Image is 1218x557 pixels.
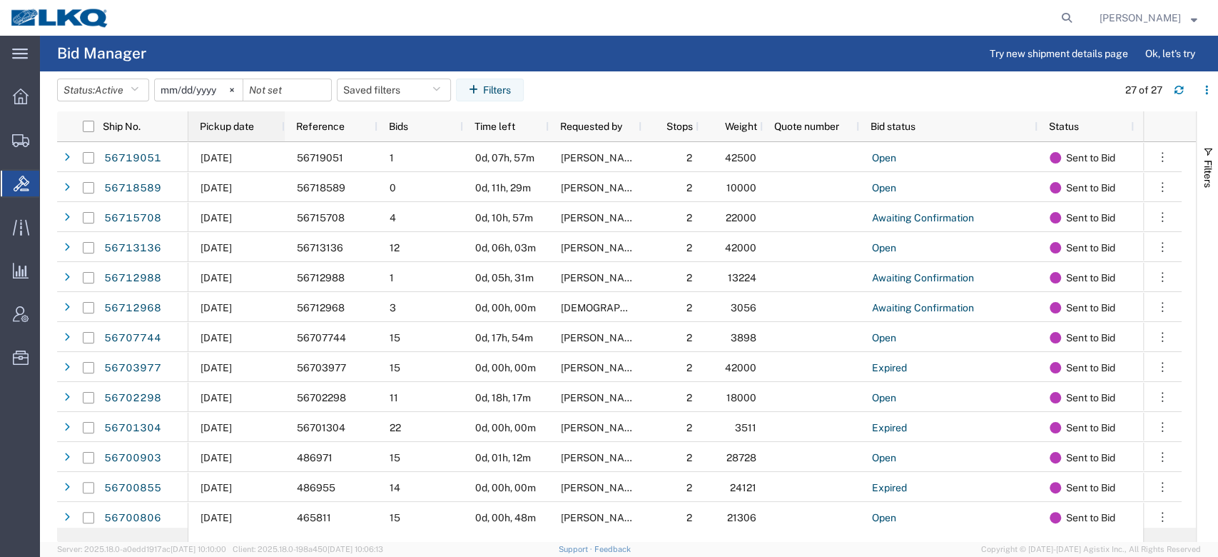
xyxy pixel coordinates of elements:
span: BILL GUTIERREZ [561,482,642,493]
a: 56719051 [103,147,162,170]
input: Not set [155,79,243,101]
span: 0d, 06h, 03m [475,242,536,254]
span: 56707744 [297,332,346,343]
span: 09/08/2025 [201,452,232,463]
a: Expired [871,417,908,440]
span: 2 [686,422,692,433]
span: Copyright © [DATE]-[DATE] Agistix Inc., All Rights Reserved [981,543,1201,556]
span: 10000 [726,182,756,194]
span: 0d, 10h, 57m [475,212,533,224]
span: 2 [686,182,692,194]
span: 465811 [297,512,331,523]
span: Earl Cleveland [561,182,642,194]
span: 09/05/2025 [201,212,232,224]
a: Open [871,387,897,410]
span: 0d, 00h, 00m [475,482,536,493]
span: 56715708 [297,212,345,224]
span: 3 [390,302,396,313]
span: Sent to Bid [1066,143,1115,173]
a: 56700903 [103,447,162,470]
span: Sent to Bid [1066,413,1115,443]
span: 09/08/2025 [201,332,232,343]
img: logo [10,7,110,29]
span: 0d, 18h, 17m [475,392,531,403]
span: 56701304 [297,422,345,433]
span: 15 [390,362,400,373]
span: 22000 [726,212,756,224]
span: 56702298 [297,392,346,403]
a: Open [871,327,897,350]
span: Sent to Bid [1066,323,1115,353]
span: 09/08/2025 [201,392,232,403]
span: 2 [686,332,692,343]
span: 2 [686,272,692,283]
span: 3898 [731,332,756,343]
span: 09/05/2025 [201,422,232,433]
span: Kristen Lund [561,302,753,313]
button: Status:Active [57,79,149,101]
span: 0d, 17h, 54m [475,332,533,343]
span: 14 [390,482,400,493]
a: Open [871,237,897,260]
button: Ok, let's try [1133,42,1207,65]
span: Bid status [871,121,915,132]
span: Pickup date [200,121,254,132]
span: 09/05/2025 [201,272,232,283]
span: 3511 [735,422,756,433]
span: Filters [1202,160,1214,188]
span: 2 [686,392,692,403]
span: 15 [390,332,400,343]
span: Vance Prince [561,272,642,283]
span: 22 [390,422,401,433]
span: 42000 [725,242,756,254]
span: Sent to Bid [1066,443,1115,473]
span: 42500 [725,152,756,164]
span: 0d, 05h, 31m [475,272,534,283]
a: Expired [871,477,908,500]
button: Saved filters [337,79,451,101]
a: 56703977 [103,357,162,380]
span: Bids [389,121,408,132]
span: Sent to Bid [1066,503,1115,533]
span: 42000 [725,362,756,373]
a: Feedback [594,545,630,553]
span: 09/09/2025 [201,482,232,493]
span: Sent to Bid [1066,173,1115,203]
a: 56712968 [103,297,162,320]
span: Try new shipment details page [990,46,1128,61]
span: 2 [686,452,692,463]
span: 1 [390,272,394,283]
span: Rebecca Creel [561,362,642,373]
span: 56712988 [297,272,345,283]
span: 56713136 [297,242,343,254]
span: 0d, 00h, 00m [475,302,536,313]
a: 56707744 [103,327,162,350]
button: Filters [456,79,524,101]
span: [DATE] 10:06:13 [328,545,383,553]
span: Sent to Bid [1066,203,1115,233]
a: Support [559,545,594,553]
span: 11 [390,392,398,403]
span: Manuel Laureano [561,152,642,164]
span: 486971 [297,452,333,463]
span: 21306 [727,512,756,523]
span: 486955 [297,482,335,493]
span: NICHOLAS LOPEZ [561,332,642,343]
span: [DATE] 10:10:00 [171,545,226,553]
a: 56700806 [103,507,162,530]
span: 0d, 01h, 12m [475,452,531,463]
span: BILL GUTIERREZ [561,452,642,463]
span: 2 [686,302,692,313]
span: Sent to Bid [1066,383,1115,413]
span: 18000 [726,392,756,403]
span: Sent to Bid [1066,473,1115,503]
a: 56712988 [103,267,162,290]
a: Awaiting Confirmation [871,297,975,320]
span: Requested by [560,121,622,132]
span: Sent to Bid [1066,233,1115,263]
span: Status [1049,121,1079,132]
span: 1 [390,152,394,164]
a: Open [871,507,897,530]
span: 13224 [728,272,756,283]
a: 56701304 [103,417,162,440]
